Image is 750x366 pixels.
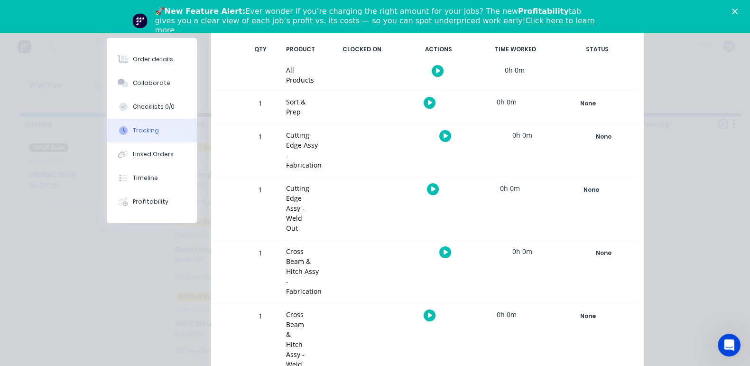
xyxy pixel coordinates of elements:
button: Timeline [107,166,197,190]
button: None [569,246,639,260]
div: 0h 0m [487,124,558,146]
button: Profitability [107,190,197,214]
div: Tracking [133,126,159,135]
iframe: Intercom live chat [718,334,741,357]
div: 1 [246,179,275,240]
div: Cross Beam & Hitch Assy - Fabrication [286,246,322,296]
div: Linked Orders [133,150,174,159]
b: Profitability [518,7,569,16]
button: Collaborate [107,71,197,95]
div: Checklists 0/0 [133,103,175,111]
div: None [557,184,626,196]
div: Cutting Edge Assy - Fabrication [286,130,322,170]
div: 🚀 Ever wonder if you’re charging the right amount for your jobs? The new tab gives you a clear vi... [155,7,603,35]
div: 0h 0m [471,304,542,325]
div: Order details [133,55,173,64]
div: CLOCKED ON [326,39,398,59]
a: Click here to learn more. [155,16,595,35]
div: None [570,131,638,143]
div: None [554,310,622,322]
div: PRODUCT [280,39,321,59]
div: 0h 0m [479,59,550,81]
button: Order details [107,47,197,71]
div: Timeline [133,174,158,182]
div: 1 [246,93,275,124]
button: None [554,310,623,323]
div: 0h 0m [474,178,546,199]
div: STATUS [557,39,638,59]
div: Profitability [133,197,168,206]
b: New Feature Alert: [165,7,246,16]
button: Checklists 0/0 [107,95,197,119]
div: TIME WORKED [480,39,551,59]
div: None [570,247,638,259]
div: 0h 0m [471,91,542,113]
button: None [554,97,623,110]
div: 1 [246,242,275,303]
button: Linked Orders [107,142,197,166]
div: ACTIONS [403,39,474,59]
div: All Products [286,65,314,85]
div: Sort & Prep [286,97,306,117]
button: None [569,130,639,143]
div: QTY [246,39,275,59]
img: Profile image for Team [132,13,148,28]
button: Tracking [107,119,197,142]
div: Cutting Edge Assy - Weld Out [286,183,309,233]
div: 1 [246,126,275,177]
div: 0h 0m [487,241,558,262]
button: None [557,183,626,197]
div: Collaborate [133,79,170,87]
div: Close [732,9,741,14]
